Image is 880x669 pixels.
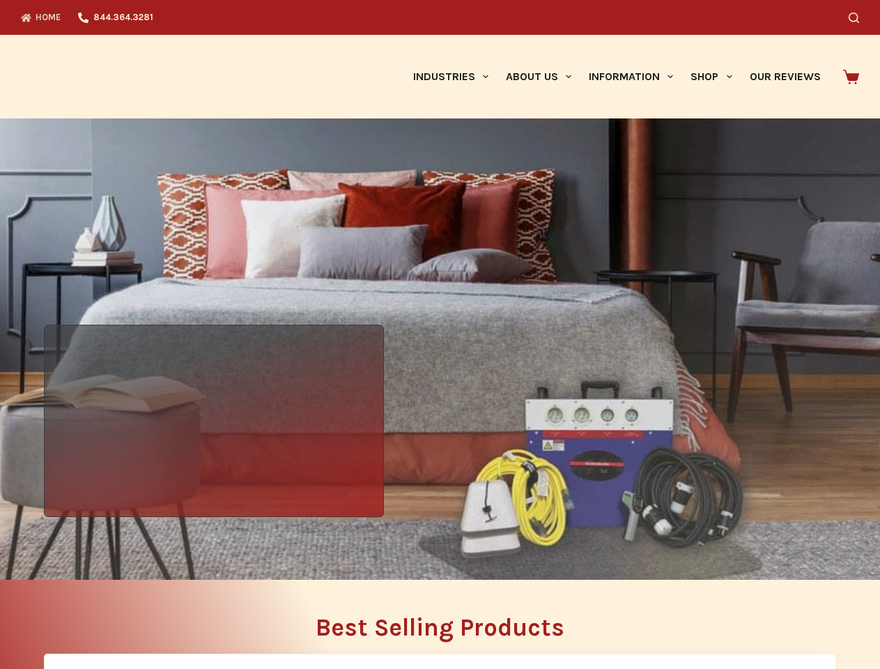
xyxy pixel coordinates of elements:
a: Our Reviews [741,35,829,118]
a: About Us [497,35,580,118]
a: Information [580,35,682,118]
a: Industries [404,35,497,118]
button: Search [849,13,859,23]
img: Prevsol/Bed Bug Heat Doctor [21,46,203,108]
nav: Primary [404,35,829,118]
h2: Best Selling Products [44,615,836,640]
a: Shop [682,35,741,118]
